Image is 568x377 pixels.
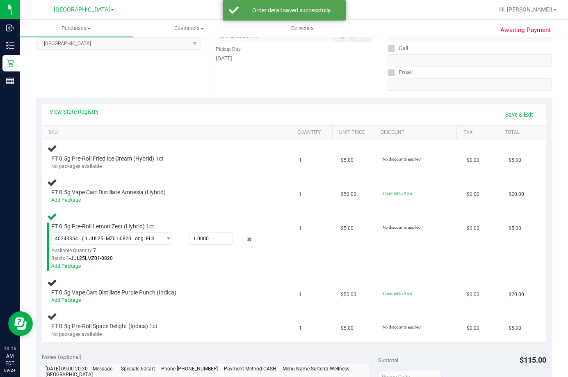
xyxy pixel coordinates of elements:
[6,59,14,67] inline-svg: Retail
[299,156,302,164] span: 1
[51,331,269,338] div: No packages available
[280,25,325,32] span: Deliveries
[383,325,421,329] span: No discounts applied
[161,233,171,244] span: select
[383,157,421,161] span: No discounts applied
[51,289,176,297] span: FT 0.5g Vape Cart Distillate Purple Punch (Indica)
[500,25,551,35] span: Awaiting Payment
[51,297,81,303] a: Add Package
[299,191,302,198] span: 1
[246,20,359,37] a: Deliveries
[133,20,246,37] a: Customers
[505,129,536,136] a: Total
[51,163,269,170] div: No packages available
[341,324,354,332] span: $5.00
[48,129,288,136] a: SKU
[133,25,246,32] span: Customers
[216,46,241,53] label: Pickup Day
[500,108,538,122] a: Save & Exit
[6,77,14,85] inline-svg: Reports
[388,67,413,78] label: Email
[51,188,166,196] span: FT 0.5g Vape Cart Distillate Amnesia (Hybrid)
[467,225,479,232] span: $0.00
[66,255,113,261] span: 1-JUL25LMZ01-0820
[467,324,479,332] span: $0.00
[383,191,412,195] span: 60cart: 60% off line
[51,245,178,261] div: Available Quantity:
[6,41,14,50] inline-svg: Inventory
[341,291,356,299] span: $50.00
[6,24,14,32] inline-svg: Inbound
[383,292,412,296] span: 60cart: 60% off line
[509,324,521,332] span: $5.00
[299,225,302,232] span: 1
[509,225,521,232] span: $5.00
[341,191,356,198] span: $50.00
[51,255,65,261] span: Batch:
[341,225,354,232] span: $5.00
[509,156,521,164] span: $5.00
[297,129,329,136] a: Quantity
[4,345,16,367] p: 10:16 AM EDT
[189,233,232,244] input: 1.0000
[341,156,354,164] span: $5.00
[388,42,408,54] label: Call
[93,248,96,253] span: 7
[467,191,479,198] span: $0.00
[299,324,302,332] span: 1
[243,6,340,14] div: Order detail saved successfully
[299,291,302,299] span: 1
[467,156,479,164] span: $0.00
[51,197,81,203] a: Add Package
[388,54,552,67] input: Format: (999) 999-9999
[20,25,133,32] span: Purchases
[82,236,157,241] span: ( 1-JUL25LMZ01-0820 | orig: FLSRWGM-20250826-1657 )
[520,356,546,364] span: $115.00
[20,20,133,37] a: Purchases
[467,291,479,299] span: $0.00
[55,236,82,241] span: 4024335474948410
[50,108,99,116] a: View State Registry
[216,54,372,63] div: [DATE]
[509,191,524,198] span: $20.00
[54,6,110,13] span: [GEOGRAPHIC_DATA]
[339,129,371,136] a: Unit Price
[463,129,495,136] a: Tax
[378,357,398,363] span: Subtotal
[383,225,421,230] span: No discounts applied
[499,6,552,13] span: Hi, [PERSON_NAME]!
[51,223,154,230] span: FT 0.5g Pre-Roll Lemon Zest (Hybrid) 1ct
[4,367,16,373] p: 09/24
[51,322,157,330] span: FT 0.5g Pre-Roll Space Delight (Indica) 1ct
[42,354,82,360] span: Notes (optional)
[509,291,524,299] span: $20.00
[51,263,81,269] a: Add Package
[381,129,454,136] a: Discount
[51,155,164,163] span: FT 0.5g Pre-Roll Fried Ice Cream (Hybrid) 1ct
[8,311,33,336] iframe: Resource center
